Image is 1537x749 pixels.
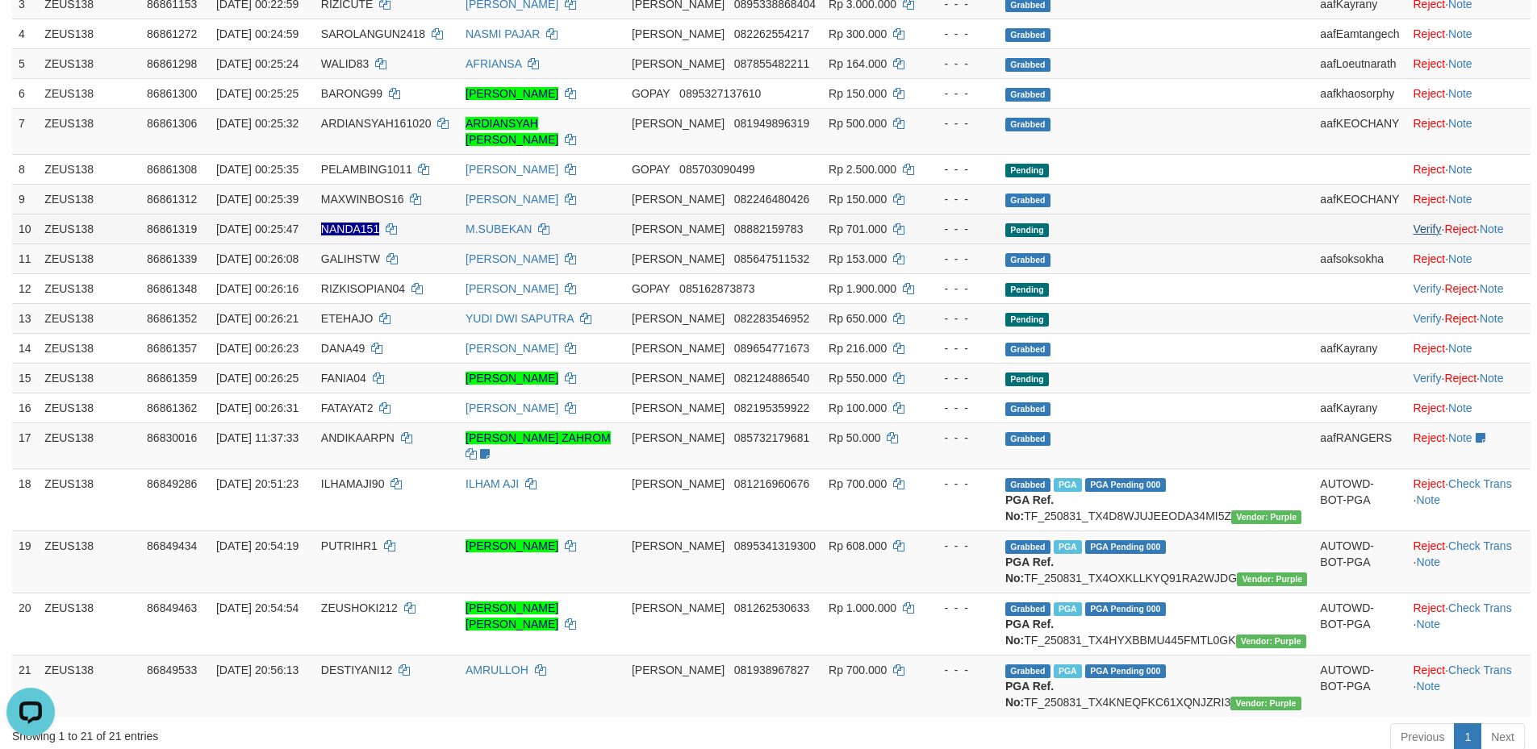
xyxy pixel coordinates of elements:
[466,601,558,630] a: [PERSON_NAME] [PERSON_NAME]
[1448,601,1512,614] a: Check Trans
[1448,342,1472,355] a: Note
[466,57,521,70] a: AFRIANSA
[829,477,887,490] span: Rp 700.000
[38,108,140,154] td: ZEUS138
[734,117,809,130] span: Copy 081949896319 to clipboard
[1413,223,1441,235] a: Verify
[466,664,528,676] a: AMRULLOH
[829,27,887,40] span: Rp 300.000
[1314,19,1406,48] td: aafEamtangech
[734,601,809,614] span: Copy 081262530633 to clipboard
[1444,372,1476,385] a: Reject
[734,477,809,490] span: Copy 081216960676 to clipboard
[632,252,725,265] span: [PERSON_NAME]
[1406,333,1531,363] td: ·
[632,601,725,614] span: [PERSON_NAME]
[216,282,299,295] span: [DATE] 00:26:16
[632,312,725,325] span: [PERSON_NAME]
[829,601,896,614] span: Rp 1.000.000
[147,601,197,614] span: 86849463
[679,87,761,100] span: Copy 0895327137610 to clipboard
[12,243,38,273] td: 11
[999,593,1314,655] td: TF_250831_TX4HYXBBMU445FMTL0GK
[1448,431,1472,444] a: Note
[1413,372,1441,385] a: Verify
[321,282,405,295] span: RIZKISOPIAN04
[466,117,558,146] a: ARDIANSYAH [PERSON_NAME]
[216,372,299,385] span: [DATE] 00:26:25
[1413,402,1445,414] a: Reject
[1406,531,1531,593] td: · ·
[12,78,38,108] td: 6
[1406,655,1531,717] td: · ·
[466,87,558,100] a: [PERSON_NAME]
[216,477,299,490] span: [DATE] 20:51:23
[216,252,299,265] span: [DATE] 00:26:08
[466,431,611,444] a: [PERSON_NAME] ZAHROM
[1416,618,1440,630] a: Note
[466,402,558,414] a: [PERSON_NAME]
[12,393,38,422] td: 16
[38,468,140,531] td: ZEUS138
[466,539,558,552] a: [PERSON_NAME]
[1005,432,1050,446] span: Grabbed
[1314,468,1406,531] td: AUTOWD-BOT-PGA
[1005,618,1054,647] b: PGA Ref. No:
[147,57,197,70] span: 86861298
[1005,28,1050,42] span: Grabbed
[216,402,299,414] span: [DATE] 00:26:31
[147,27,197,40] span: 86861272
[632,27,725,40] span: [PERSON_NAME]
[1005,118,1050,131] span: Grabbed
[1314,531,1406,593] td: AUTOWD-BOT-PGA
[1314,184,1406,214] td: aafKEOCHANY
[38,363,140,393] td: ZEUS138
[1413,117,1445,130] a: Reject
[1413,342,1445,355] a: Reject
[1448,193,1472,206] a: Note
[1314,243,1406,273] td: aafsoksokha
[632,117,725,130] span: [PERSON_NAME]
[1005,58,1050,72] span: Grabbed
[38,184,140,214] td: ZEUS138
[216,27,299,40] span: [DATE] 00:24:59
[1406,593,1531,655] td: · ·
[929,430,992,446] div: - - -
[1448,477,1512,490] a: Check Trans
[829,163,896,176] span: Rp 2.500.000
[679,163,754,176] span: Copy 085703090499 to clipboard
[929,340,992,356] div: - - -
[929,310,992,327] div: - - -
[38,422,140,468] td: ZEUS138
[1413,193,1445,206] a: Reject
[829,402,887,414] span: Rp 100.000
[1444,282,1476,295] a: Reject
[929,26,992,42] div: - - -
[1406,363,1531,393] td: · ·
[1406,393,1531,422] td: ·
[147,163,197,176] span: 86861308
[929,85,992,102] div: - - -
[147,282,197,295] span: 86861348
[1005,540,1050,554] span: Grabbed
[321,477,385,490] span: ILHAMAJI90
[1448,402,1472,414] a: Note
[632,539,725,552] span: [PERSON_NAME]
[929,221,992,237] div: - - -
[216,342,299,355] span: [DATE] 00:26:23
[734,402,809,414] span: Copy 082195359922 to clipboard
[216,601,299,614] span: [DATE] 20:54:54
[12,184,38,214] td: 9
[321,117,432,130] span: ARDIANSYAH161020
[1413,477,1445,490] a: Reject
[12,273,38,303] td: 12
[999,468,1314,531] td: TF_250831_TX4D8WJUJEEODA34MI5Z
[734,223,804,235] span: Copy 08882159783 to clipboard
[38,214,140,243] td: ZEUS138
[147,477,197,490] span: 86849286
[147,431,197,444] span: 86830016
[466,372,558,385] a: [PERSON_NAME]
[147,342,197,355] span: 86861357
[216,193,299,206] span: [DATE] 00:25:39
[1448,27,1472,40] a: Note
